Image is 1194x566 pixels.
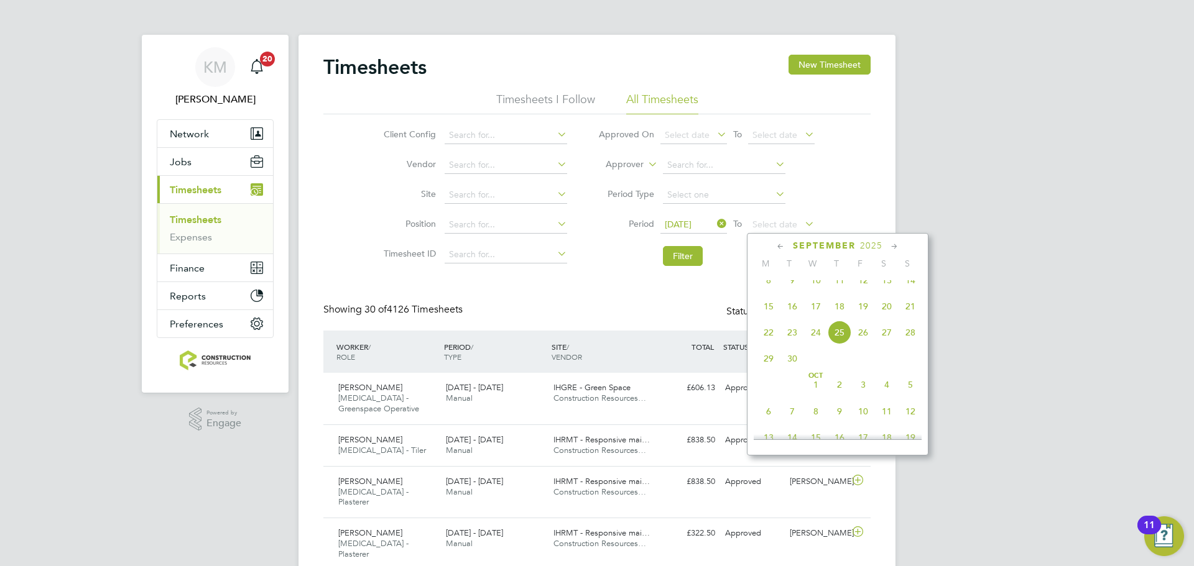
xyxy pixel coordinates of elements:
span: Kacy Melton [157,92,274,107]
span: 24 [804,321,828,344]
span: [MEDICAL_DATA] - Plasterer [338,486,409,508]
span: [PERSON_NAME] [338,382,402,393]
span: 27 [875,321,899,344]
span: 19 [899,426,922,449]
label: Approver [588,158,644,171]
span: [DATE] - [DATE] [446,476,503,486]
li: Timesheets I Follow [496,92,595,114]
input: Search for... [445,186,567,204]
span: [MEDICAL_DATA] - Greenspace Operative [338,393,419,414]
span: / [368,342,371,352]
label: Client Config [380,129,436,140]
span: Manual [446,486,473,497]
button: Filter [663,246,703,266]
div: [PERSON_NAME] [785,472,849,492]
span: Oct [804,373,828,379]
span: F [848,258,872,269]
span: Construction Resources… [553,393,646,403]
span: IHRMT - Responsive mai… [553,527,650,538]
span: Preferences [170,318,223,330]
span: [DATE] - [DATE] [446,382,503,393]
span: To [729,126,746,142]
input: Search for... [663,157,785,174]
div: PERIOD [441,335,548,368]
span: September [793,240,856,251]
span: IHRMT - Responsive mai… [553,476,650,486]
span: T [777,258,801,269]
span: Powered by [206,408,241,418]
span: 20 [260,52,275,66]
button: Network [157,120,273,147]
li: All Timesheets [626,92,698,114]
span: Construction Resources… [553,538,646,549]
label: Vendor [380,158,436,170]
span: 13 [875,268,899,292]
span: 2 [828,373,851,396]
label: Timesheet ID [380,248,436,259]
span: 15 [757,294,780,318]
span: 3 [851,373,875,396]
button: Open Resource Center, 11 new notifications [1144,516,1184,556]
input: Search for... [445,216,567,234]
input: Search for... [445,127,567,144]
button: Reports [157,282,273,309]
nav: Main navigation [142,35,289,393]
span: 29 [757,347,780,370]
label: Period Type [598,188,654,199]
span: Finance [170,262,205,274]
span: 9 [780,268,804,292]
span: 18 [828,294,851,318]
button: Timesheets [157,176,273,203]
span: 5 [899,373,922,396]
span: / [471,342,473,352]
h2: Timesheets [323,55,427,80]
a: Go to home page [157,350,274,370]
span: Reports [170,290,206,302]
span: [MEDICAL_DATA] - Tiler [338,445,426,455]
span: Engage [206,418,241,429]
span: Jobs [170,156,192,168]
label: Position [380,218,436,229]
span: 11 [875,399,899,423]
span: [MEDICAL_DATA] - Plasterer [338,538,409,559]
span: Select date [752,219,797,230]
span: [PERSON_NAME] [338,434,402,445]
span: [PERSON_NAME] [338,527,402,538]
span: 11 [828,268,851,292]
span: 7 [780,399,804,423]
input: Search for... [445,246,567,263]
span: 20 [875,294,899,318]
span: 25 [828,321,851,344]
div: Status [726,303,846,321]
div: Approved [720,523,785,544]
div: £838.50 [655,472,720,492]
span: Select date [665,129,710,140]
span: 4126 Timesheets [364,303,463,316]
span: Manual [446,445,473,455]
span: 14 [780,426,804,449]
span: TOTAL [692,342,714,352]
div: STATUS [720,335,785,358]
span: 10 [804,268,828,292]
span: VENDOR [552,352,582,362]
span: 12 [851,268,875,292]
div: £606.13 [655,378,720,398]
button: Jobs [157,148,273,175]
label: Approved On [598,129,654,140]
span: 16 [828,426,851,449]
span: 17 [851,426,875,449]
span: 30 [780,347,804,370]
span: KM [203,59,227,75]
div: SITE [548,335,656,368]
span: 26 [851,321,875,344]
label: Period [598,218,654,229]
span: 9 [828,399,851,423]
span: 12 [899,399,922,423]
a: KM[PERSON_NAME] [157,47,274,107]
div: Timesheets [157,203,273,253]
span: Timesheets [170,184,221,196]
span: / [567,342,569,352]
span: 30 of [364,303,387,316]
label: Site [380,188,436,199]
span: 17 [804,294,828,318]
